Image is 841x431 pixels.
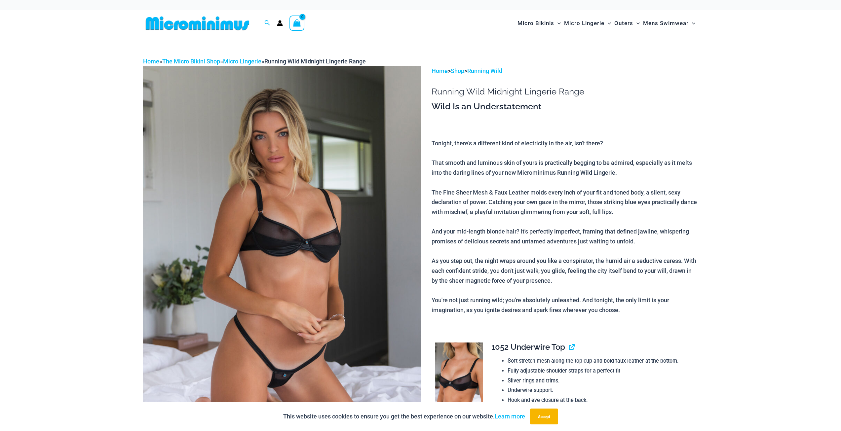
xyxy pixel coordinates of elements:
[264,58,366,65] span: Running Wild Midnight Lingerie Range
[613,13,641,33] a: OutersMenu ToggleMenu Toggle
[432,87,698,97] h1: Running Wild Midnight Lingerie Range
[614,15,633,32] span: Outers
[432,66,698,76] p: > >
[516,13,562,33] a: Micro BikinisMenu ToggleMenu Toggle
[508,356,693,366] li: Soft stretch mesh along the top cup and bold faux leather at the bottom.
[143,58,366,65] span: » » »
[515,12,698,34] nav: Site Navigation
[143,58,159,65] a: Home
[508,385,693,395] li: Underwire support.
[223,58,261,65] a: Micro Lingerie
[264,19,270,27] a: Search icon link
[633,15,640,32] span: Menu Toggle
[432,138,698,315] p: Tonight, there's a different kind of electricity in the air, isn't there? That smooth and luminou...
[508,366,693,376] li: Fully adjustable shoulder straps for a perfect fit
[508,395,693,405] li: Hook and eye closure at the back.
[143,16,252,31] img: MM SHOP LOGO FLAT
[564,15,604,32] span: Micro Lingerie
[689,15,695,32] span: Menu Toggle
[495,413,525,420] a: Learn more
[283,412,525,421] p: This website uses cookies to ensure you get the best experience on our website.
[604,15,611,32] span: Menu Toggle
[432,67,448,74] a: Home
[491,342,565,352] span: 1052 Underwire Top
[562,13,613,33] a: Micro LingerieMenu ToggleMenu Toggle
[162,58,220,65] a: The Micro Bikini Shop
[508,376,693,386] li: Silver rings and trims.
[277,20,283,26] a: Account icon link
[451,67,464,74] a: Shop
[467,67,502,74] a: Running Wild
[530,409,558,424] button: Accept
[517,15,554,32] span: Micro Bikinis
[435,342,483,414] img: Running Wild Midnight 1052 Top
[643,15,689,32] span: Mens Swimwear
[641,13,697,33] a: Mens SwimwearMenu ToggleMenu Toggle
[432,101,698,112] h3: Wild Is an Understatement
[289,16,305,31] a: View Shopping Cart, empty
[554,15,561,32] span: Menu Toggle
